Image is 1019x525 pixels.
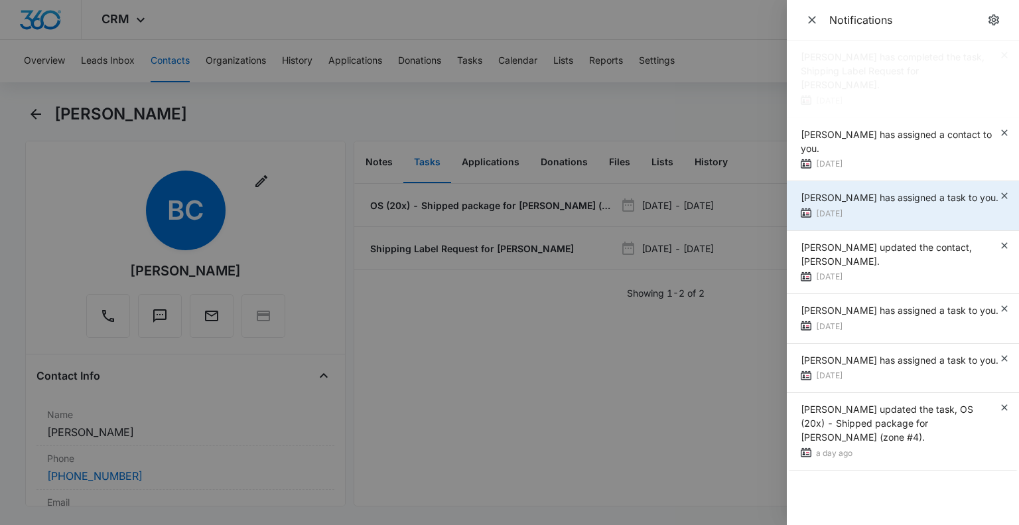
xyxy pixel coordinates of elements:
[985,11,1003,29] a: notifications.title
[801,192,998,203] span: [PERSON_NAME] has assigned a task to you.
[801,270,999,284] div: [DATE]
[801,354,998,366] span: [PERSON_NAME] has assigned a task to you.
[801,242,972,267] span: [PERSON_NAME] updated the contact, [PERSON_NAME].
[801,305,998,316] span: [PERSON_NAME] has assigned a task to you.
[803,11,821,29] button: Close
[801,129,992,154] span: [PERSON_NAME] has assigned a contact to you.
[801,157,999,171] div: [DATE]
[801,320,998,334] div: [DATE]
[801,207,998,221] div: [DATE]
[801,447,999,461] div: a day ago
[801,404,973,443] span: [PERSON_NAME] updated the task, OS (20x) - Shipped package for [PERSON_NAME] (zone #4).
[829,13,985,27] div: Notifications
[801,369,998,383] div: [DATE]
